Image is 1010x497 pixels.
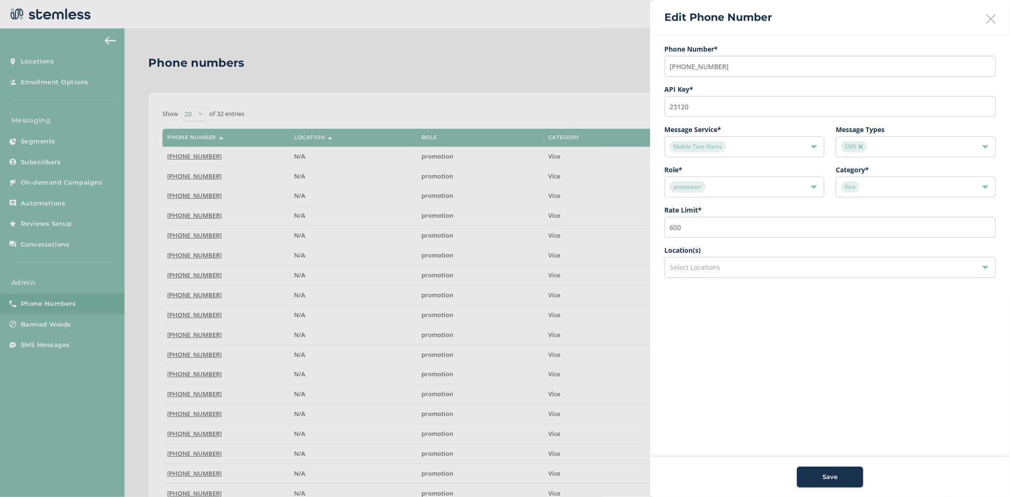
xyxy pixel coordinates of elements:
span: promotion [670,181,706,193]
input: (XXX) XXX-XXXX [664,56,996,77]
label: Message Service [664,124,824,134]
span: Save [822,472,838,482]
span: SMS [841,141,867,152]
span: Vice [841,181,859,193]
h2: Edit Phone Number [664,9,772,25]
button: Save [797,467,863,488]
label: Phone Number* [664,44,996,54]
img: icon-close-accent-8a337256.svg [858,144,863,149]
span: Mobile Text Alerts [670,141,726,152]
label: Location(s) [664,245,996,255]
label: Category [836,165,996,175]
input: Enter API Key [664,96,996,117]
label: Rate Limit [664,205,996,215]
span: Select Locations [670,263,720,272]
label: Role [664,165,824,175]
input: Enter Rate Limit [664,217,996,238]
label: Message Types [836,124,996,134]
iframe: Chat Widget [963,452,1010,497]
label: API Key [664,84,996,94]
